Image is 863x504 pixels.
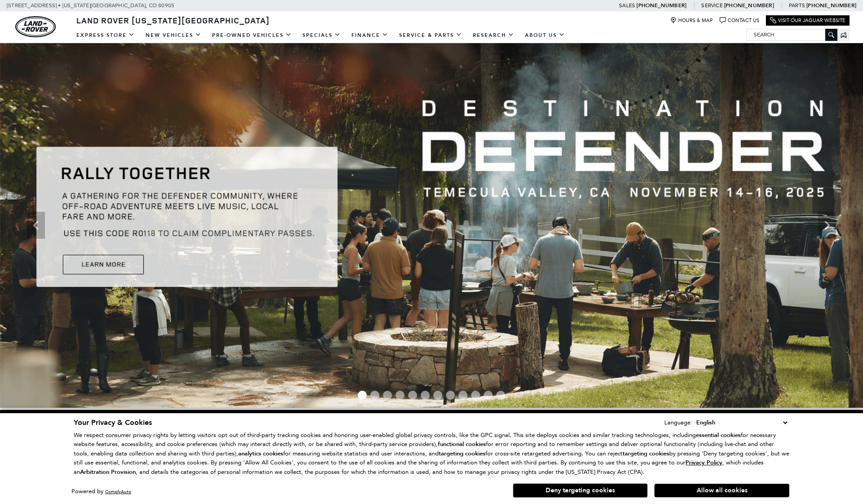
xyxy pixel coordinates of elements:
[770,17,845,24] a: Visit Our Jaguar Website
[71,15,275,26] a: Land Rover [US_STATE][GEOGRAPHIC_DATA]
[467,27,520,43] a: Research
[789,2,805,9] span: Parts
[71,489,131,495] div: Powered by
[720,17,759,24] a: Contact Us
[346,27,394,43] a: Finance
[654,484,789,497] button: Allow all cookies
[297,27,346,43] a: Specials
[696,431,741,439] strong: essential cookies
[238,450,283,458] strong: analytics cookies
[471,391,480,400] span: Go to slide 10
[446,391,455,400] span: Go to slide 8
[74,418,152,428] span: Your Privacy & Cookies
[818,212,836,239] div: Next
[438,440,486,448] strong: functional cookies
[724,2,774,9] a: [PHONE_NUMBER]
[670,17,713,24] a: Hours & Map
[636,2,686,9] a: [PHONE_NUMBER]
[80,468,136,476] strong: Arbitration Provision
[806,2,856,9] a: [PHONE_NUMBER]
[105,489,131,495] a: ComplyAuto
[685,459,722,467] u: Privacy Policy
[207,27,297,43] a: Pre-Owned Vehicles
[520,27,570,43] a: About Us
[513,483,648,498] button: Deny targeting cookies
[74,431,789,477] p: We respect consumer privacy rights by letting visitors opt out of third-party tracking cookies an...
[71,27,570,43] nav: Main Navigation
[7,2,174,9] a: [STREET_ADDRESS] • [US_STATE][GEOGRAPHIC_DATA], CO 80905
[664,419,692,425] div: Language:
[15,16,56,37] a: land-rover
[701,2,722,9] span: Service
[76,15,270,26] span: Land Rover [US_STATE][GEOGRAPHIC_DATA]
[358,391,367,400] span: Go to slide 1
[140,27,207,43] a: New Vehicles
[383,391,392,400] span: Go to slide 3
[27,212,45,239] div: Previous
[396,391,405,400] span: Go to slide 4
[747,29,837,40] input: Search
[484,391,493,400] span: Go to slide 11
[408,391,417,400] span: Go to slide 5
[619,2,635,9] span: Sales
[694,418,789,428] select: Language Select
[433,391,442,400] span: Go to slide 7
[15,16,56,37] img: Land Rover
[394,27,467,43] a: Service & Parts
[685,459,722,466] a: Privacy Policy
[421,391,430,400] span: Go to slide 6
[496,391,505,400] span: Go to slide 12
[71,27,140,43] a: EXPRESS STORE
[458,391,467,400] span: Go to slide 9
[623,450,669,458] strong: targeting cookies
[370,391,379,400] span: Go to slide 2
[439,450,485,458] strong: targeting cookies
